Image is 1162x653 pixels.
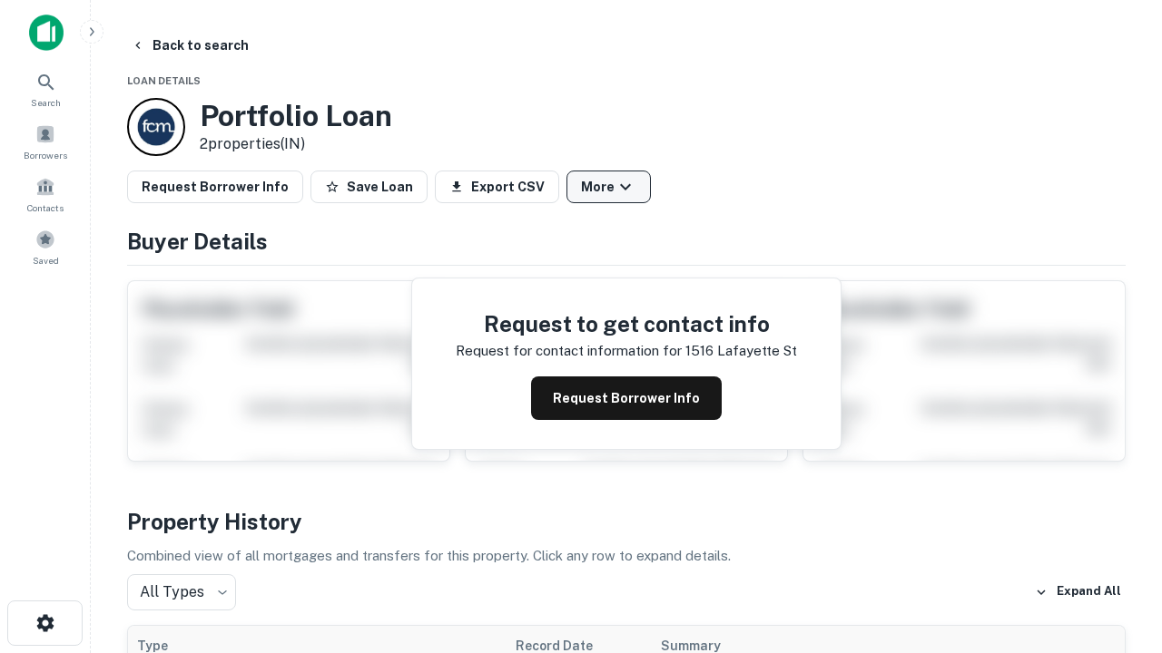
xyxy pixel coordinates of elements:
h4: Buyer Details [127,225,1126,258]
a: Search [5,64,85,113]
button: Request Borrower Info [127,171,303,203]
span: Contacts [27,200,64,215]
p: 1516 lafayette st [685,340,797,362]
h3: Portfolio Loan [200,99,392,133]
iframe: Chat Widget [1071,508,1162,595]
p: 2 properties (IN) [200,133,392,155]
button: More [566,171,651,203]
button: Save Loan [310,171,428,203]
button: Export CSV [435,171,559,203]
span: Search [31,95,61,110]
span: Saved [33,253,59,268]
a: Contacts [5,170,85,219]
button: Expand All [1030,579,1126,606]
div: All Types [127,574,236,610]
span: Loan Details [127,75,201,86]
p: Combined view of all mortgages and transfers for this property. Click any row to expand details. [127,545,1126,567]
a: Borrowers [5,117,85,166]
button: Back to search [123,29,256,62]
a: Saved [5,222,85,271]
h4: Property History [127,505,1126,538]
h4: Request to get contact info [456,307,797,340]
button: Request Borrower Info [531,376,722,420]
p: Request for contact information for [456,340,682,362]
img: capitalize-icon.png [29,15,64,51]
span: Borrowers [24,148,67,162]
